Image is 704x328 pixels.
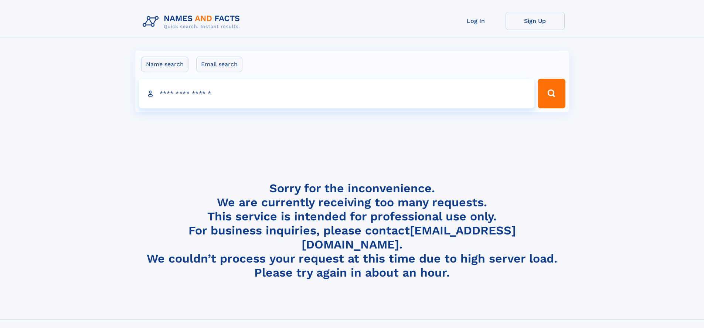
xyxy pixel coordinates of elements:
[141,57,188,72] label: Name search
[446,12,506,30] a: Log In
[139,79,535,108] input: search input
[140,181,565,280] h4: Sorry for the inconvenience. We are currently receiving too many requests. This service is intend...
[302,223,516,251] a: [EMAIL_ADDRESS][DOMAIN_NAME]
[506,12,565,30] a: Sign Up
[538,79,565,108] button: Search Button
[140,12,246,32] img: Logo Names and Facts
[196,57,242,72] label: Email search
